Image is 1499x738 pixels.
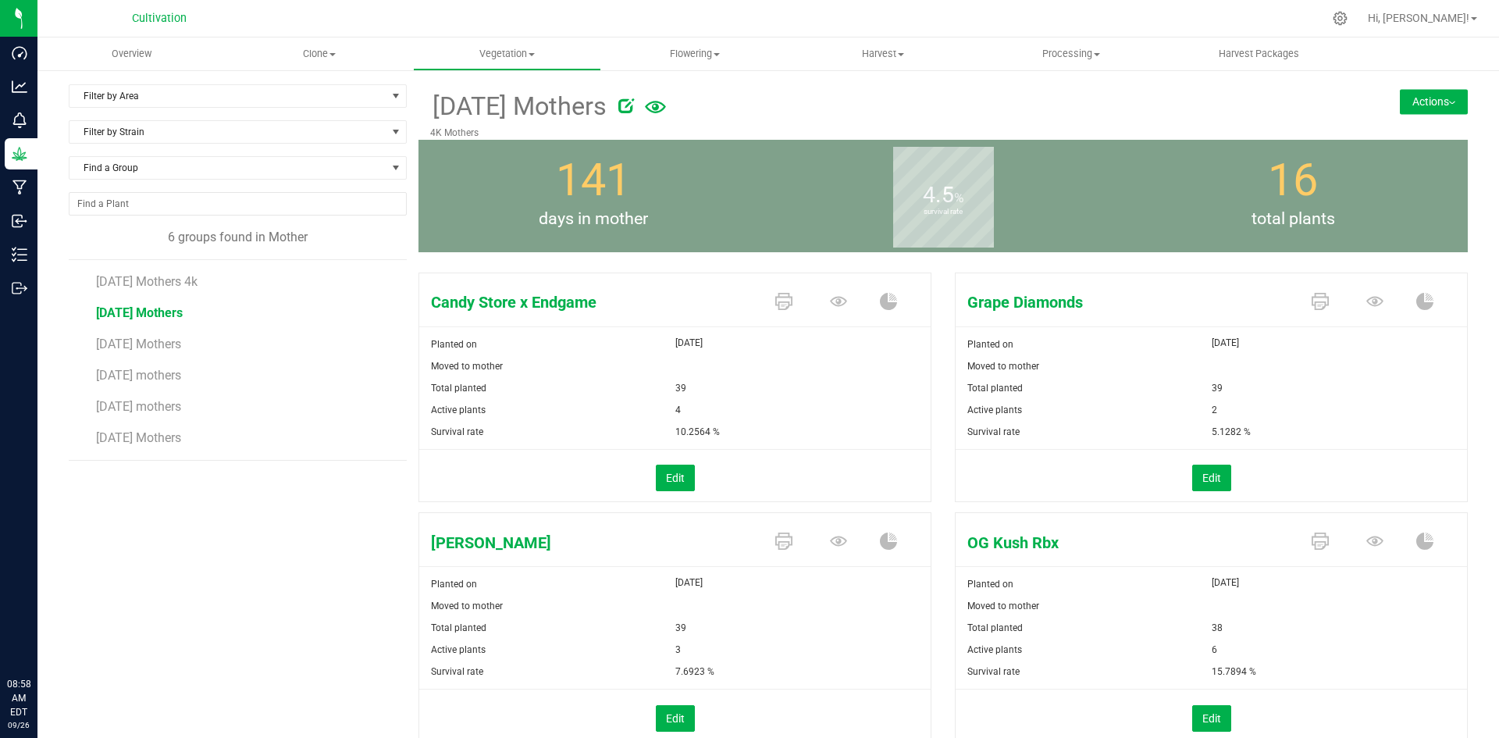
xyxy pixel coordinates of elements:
[1192,465,1231,491] button: Edit
[12,79,27,94] inline-svg: Analytics
[1268,154,1318,206] span: 16
[430,126,1281,140] p: 4K Mothers
[69,193,406,215] input: NO DATA FOUND
[418,207,768,232] span: days in mother
[675,573,703,592] span: [DATE]
[419,531,760,554] span: Johnny Dang
[12,112,27,128] inline-svg: Monitoring
[386,85,406,107] span: select
[96,337,181,351] span: [DATE] Mothers
[656,465,695,491] button: Edit
[1212,377,1223,399] span: 39
[37,37,226,70] a: Overview
[46,611,65,629] iframe: Resource center unread badge
[12,213,27,229] inline-svg: Inbound
[431,579,477,590] span: Planted on
[96,430,181,445] span: [DATE] Mothers
[1198,47,1320,61] span: Harvest Packages
[12,180,27,195] inline-svg: Manufacturing
[431,666,483,677] span: Survival rate
[12,146,27,162] inline-svg: Grow
[675,661,714,683] span: 7.6923 %
[1212,617,1223,639] span: 38
[956,531,1296,554] span: OG Kush Rbx
[780,140,1106,252] group-info-box: Survival rate
[431,339,477,350] span: Planted on
[431,361,503,372] span: Moved to mother
[967,405,1022,415] span: Active plants
[430,87,607,126] span: [DATE] Mothers
[96,399,181,414] span: [DATE] mothers
[967,426,1020,437] span: Survival rate
[12,247,27,262] inline-svg: Inventory
[967,361,1039,372] span: Moved to mother
[431,622,486,633] span: Total planted
[601,37,789,70] a: Flowering
[967,666,1020,677] span: Survival rate
[675,377,686,399] span: 39
[1212,333,1239,352] span: [DATE]
[1212,639,1217,661] span: 6
[226,47,413,61] span: Clone
[790,47,977,61] span: Harvest
[977,47,1164,61] span: Processing
[967,644,1022,655] span: Active plants
[675,617,686,639] span: 39
[656,705,695,732] button: Edit
[16,613,62,660] iframe: Resource center
[431,644,486,655] span: Active plants
[1212,573,1239,592] span: [DATE]
[96,368,181,383] span: [DATE] mothers
[12,45,27,61] inline-svg: Dashboard
[431,426,483,437] span: Survival rate
[414,47,600,61] span: Vegetation
[69,121,386,143] span: Filter by Strain
[967,339,1013,350] span: Planted on
[675,421,720,443] span: 10.2564 %
[413,37,601,70] a: Vegetation
[431,601,503,611] span: Moved to mother
[893,142,994,282] b: survival rate
[1330,11,1350,26] div: Manage settings
[69,85,386,107] span: Filter by Area
[430,140,757,252] group-info-box: Days in mother
[1118,207,1468,232] span: total plants
[132,12,187,25] span: Cultivation
[12,280,27,296] inline-svg: Outbound
[977,37,1165,70] a: Processing
[1212,399,1217,421] span: 2
[789,37,977,70] a: Harvest
[7,677,30,719] p: 08:58 AM EDT
[69,228,407,247] div: 6 groups found in Mother
[1212,661,1256,683] span: 15.7894 %
[967,622,1023,633] span: Total planted
[69,157,386,179] span: Find a Group
[602,47,789,61] span: Flowering
[967,601,1039,611] span: Moved to mother
[91,47,173,61] span: Overview
[1130,140,1456,252] group-info-box: Total number of plants
[226,37,414,70] a: Clone
[967,579,1013,590] span: Planted on
[675,333,703,352] span: [DATE]
[431,405,486,415] span: Active plants
[1212,421,1251,443] span: 5.1282 %
[96,274,198,289] span: [DATE] Mothers 4k
[675,399,681,421] span: 4
[1192,705,1231,732] button: Edit
[419,291,760,314] span: Candy Store x Endgame
[556,154,631,206] span: 141
[7,719,30,731] p: 09/26
[675,639,681,661] span: 3
[431,383,486,394] span: Total planted
[967,383,1023,394] span: Total planted
[1400,89,1468,114] button: Actions
[96,305,183,320] span: [DATE] Mothers
[956,291,1296,314] span: Grape Diamonds
[1368,12,1469,24] span: Hi, [PERSON_NAME]!
[1165,37,1353,70] a: Harvest Packages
